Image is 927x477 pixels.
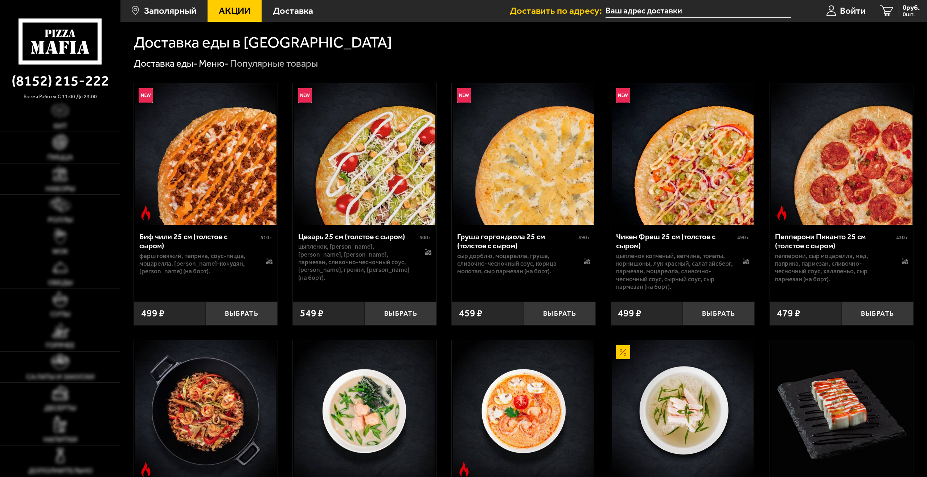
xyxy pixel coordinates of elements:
span: Обеды [48,279,73,286]
span: Десерты [44,405,76,412]
span: 459 ₽ [459,308,483,318]
img: Новинка [298,88,312,103]
span: Войти [840,6,866,16]
div: Цезарь 25 см (толстое с сыром) [298,232,418,241]
p: фарш говяжий, паприка, соус-пицца, моцарелла, [PERSON_NAME]-кочудян, [PERSON_NAME] (на борт). [139,252,256,275]
input: Ваш адрес доставки [606,4,791,18]
p: цыпленок копченый, ветчина, томаты, корнишоны, лук красный, салат айсберг, пармезан, моцарелла, с... [616,252,733,291]
a: НовинкаЦезарь 25 см (толстое с сыром) [293,83,436,225]
div: Популярные товары [230,57,318,70]
button: Выбрать [365,302,436,325]
span: 479 ₽ [777,308,800,318]
img: Акционный [616,345,630,360]
img: Биф чили 25 см (толстое с сыром) [135,83,276,225]
span: Акции [219,6,251,16]
span: 490 г [737,235,749,241]
button: Выбрать [206,302,278,325]
span: Доставить по адресу: [510,6,606,16]
span: Супы [50,311,70,318]
span: Горячее [46,342,75,349]
img: Цезарь 25 см (толстое с сыром) [294,83,435,225]
img: Новинка [616,88,630,103]
span: 499 ₽ [618,308,641,318]
span: Напитки [44,436,77,443]
span: 549 ₽ [300,308,324,318]
button: Выбрать [683,302,755,325]
span: Хит [53,123,67,130]
a: Доставка еды- [134,58,198,69]
h1: Доставка еды в [GEOGRAPHIC_DATA] [134,35,392,50]
img: Чикен Фреш 25 см (толстое с сыром) [612,83,754,225]
span: Дополнительно [28,467,93,474]
button: Выбрать [524,302,596,325]
img: Груша горгондзола 25 см (толстое с сыром) [453,83,595,225]
div: Груша горгондзола 25 см (толстое с сыром) [457,232,577,250]
span: 500 г [419,235,431,241]
a: НовинкаЧикен Фреш 25 см (толстое с сыром) [611,83,755,225]
img: Острое блюдо [139,462,153,477]
span: 499 ₽ [141,308,165,318]
span: Салаты и закуски [26,373,94,381]
span: 510 г [261,235,272,241]
img: Пепперони Пиканто 25 см (толстое с сыром) [771,83,912,225]
img: Новинка [139,88,153,103]
div: Биф чили 25 см (толстое с сыром) [139,232,259,250]
span: Наборы [46,185,75,192]
a: Острое блюдоПепперони Пиканто 25 см (толстое с сыром) [770,83,914,225]
a: НовинкаОстрое блюдоБиф чили 25 см (толстое с сыром) [134,83,278,225]
a: Меню- [199,58,229,69]
p: сыр дорблю, моцарелла, груша, сливочно-чесночный соус, корица молотая, сыр пармезан (на борт). [457,252,574,275]
img: Острое блюдо [457,462,471,477]
p: пепперони, сыр Моцарелла, мед, паприка, пармезан, сливочно-чесночный соус, халапеньо, сыр пармеза... [775,252,892,283]
div: Пепперони Пиканто 25 см (толстое с сыром) [775,232,894,250]
span: WOK [52,248,68,255]
span: Доставка [273,6,313,16]
span: 430 г [896,235,908,241]
span: 390 г [578,235,590,241]
span: Пицца [48,154,73,161]
img: Острое блюдо [139,206,153,220]
button: Выбрать [842,302,914,325]
span: Заполярный [144,6,196,16]
span: Роллы [48,216,73,224]
span: 0 шт. [903,12,920,17]
p: цыпленок, [PERSON_NAME], [PERSON_NAME], [PERSON_NAME], пармезан, сливочно-чесночный соус, [PERSON... [298,243,415,281]
img: Острое блюдо [775,206,789,220]
a: НовинкаГруша горгондзола 25 см (толстое с сыром) [452,83,595,225]
img: Новинка [457,88,471,103]
div: Чикен Фреш 25 см (толстое с сыром) [616,232,735,250]
span: 0 руб. [903,4,920,11]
